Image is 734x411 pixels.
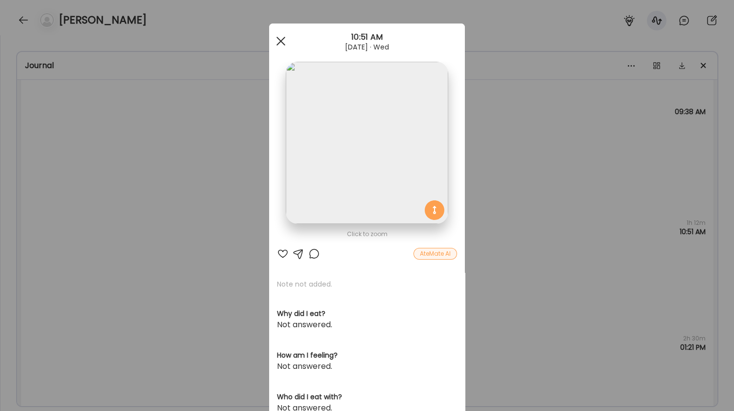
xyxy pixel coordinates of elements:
div: [DATE] · Wed [269,43,465,51]
p: Note not added. [277,279,457,289]
h3: Who did I eat with? [277,392,457,402]
h3: Why did I eat? [277,309,457,319]
div: Not answered. [277,319,457,331]
div: Not answered. [277,361,457,372]
img: images%2FSyrGBYAVVvbbqagpCtJKyRqPwrD3%2FoSUThsaoRJapxsAq6rNX%2FxZwo323tMIc2rrsdQcNP_1080 [286,62,448,224]
div: AteMate AI [413,248,457,260]
div: Click to zoom [277,228,457,240]
div: 10:51 AM [269,31,465,43]
h3: How am I feeling? [277,350,457,361]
